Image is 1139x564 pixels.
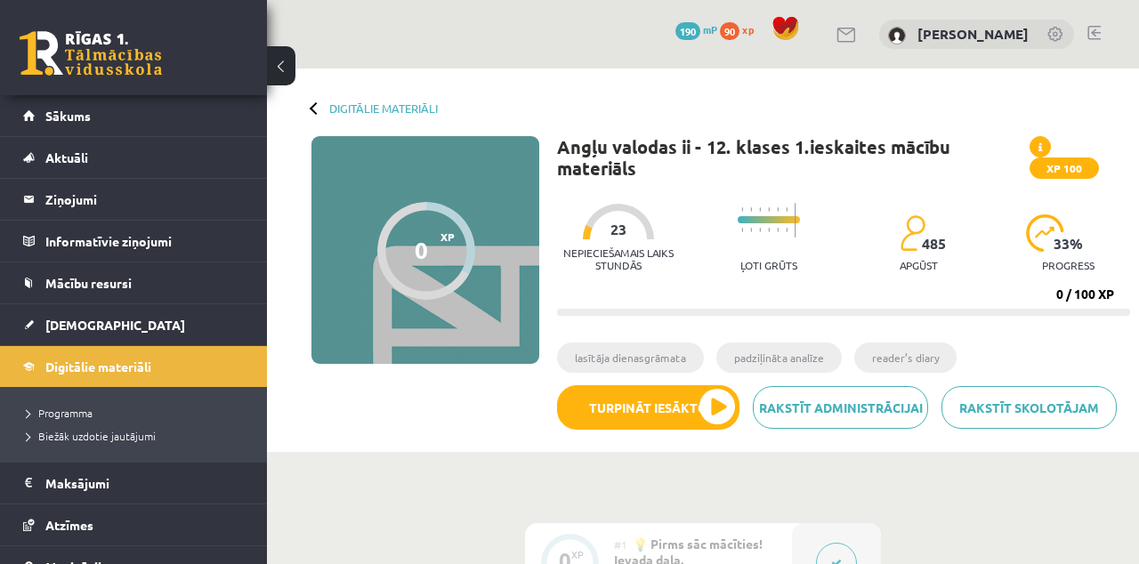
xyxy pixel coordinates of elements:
img: icon-short-line-57e1e144782c952c97e751825c79c345078a6d821885a25fce030b3d8c18986b.svg [786,228,788,232]
span: Sākums [45,108,91,124]
a: Digitālie materiāli [329,101,438,115]
img: icon-short-line-57e1e144782c952c97e751825c79c345078a6d821885a25fce030b3d8c18986b.svg [759,228,761,232]
a: Informatīvie ziņojumi [23,221,245,262]
a: Rakstīt skolotājam [941,386,1117,429]
img: icon-short-line-57e1e144782c952c97e751825c79c345078a6d821885a25fce030b3d8c18986b.svg [768,228,770,232]
span: XP [440,230,455,243]
a: Mācību resursi [23,262,245,303]
span: Programma [27,406,93,420]
button: Turpināt iesākto [557,385,739,430]
img: icon-short-line-57e1e144782c952c97e751825c79c345078a6d821885a25fce030b3d8c18986b.svg [750,207,752,212]
img: students-c634bb4e5e11cddfef0936a35e636f08e4e9abd3cc4e673bd6f9a4125e45ecb1.svg [900,214,925,252]
a: Rīgas 1. Tālmācības vidusskola [20,31,162,76]
span: #1 [614,537,627,552]
span: Mācību resursi [45,275,132,291]
a: Atzīmes [23,504,245,545]
img: icon-long-line-d9ea69661e0d244f92f715978eff75569469978d946b2353a9bb055b3ed8787d.svg [795,203,796,238]
a: [DEMOGRAPHIC_DATA] [23,304,245,345]
a: 90 xp [720,22,763,36]
img: icon-short-line-57e1e144782c952c97e751825c79c345078a6d821885a25fce030b3d8c18986b.svg [777,228,779,232]
span: 485 [922,236,946,252]
img: icon-short-line-57e1e144782c952c97e751825c79c345078a6d821885a25fce030b3d8c18986b.svg [786,207,788,212]
img: icon-short-line-57e1e144782c952c97e751825c79c345078a6d821885a25fce030b3d8c18986b.svg [759,207,761,212]
a: Aktuāli [23,137,245,178]
a: Programma [27,405,249,421]
a: Biežāk uzdotie jautājumi [27,428,249,444]
a: Rakstīt administrācijai [753,386,928,429]
span: [DEMOGRAPHIC_DATA] [45,317,185,333]
img: Megija Kozlovska [888,27,906,44]
li: lasītāja dienasgrāmata [557,342,704,373]
div: XP [571,550,584,560]
img: icon-short-line-57e1e144782c952c97e751825c79c345078a6d821885a25fce030b3d8c18986b.svg [777,207,779,212]
span: 190 [675,22,700,40]
span: XP 100 [1030,157,1099,179]
h1: Angļu valodas ii - 12. klases 1.ieskaites mācību materiāls [557,136,1030,179]
span: Biežāk uzdotie jautājumi [27,429,156,443]
li: padziļināta analīze [716,342,842,373]
img: icon-short-line-57e1e144782c952c97e751825c79c345078a6d821885a25fce030b3d8c18986b.svg [768,207,770,212]
p: Nepieciešamais laiks stundās [557,246,681,271]
legend: Maksājumi [45,463,245,504]
a: Ziņojumi [23,179,245,220]
span: 90 [720,22,739,40]
p: Ļoti grūts [740,259,797,271]
a: Maksājumi [23,463,245,504]
span: Digitālie materiāli [45,359,151,375]
p: progress [1042,259,1095,271]
span: Aktuāli [45,149,88,165]
img: icon-short-line-57e1e144782c952c97e751825c79c345078a6d821885a25fce030b3d8c18986b.svg [750,228,752,232]
img: icon-short-line-57e1e144782c952c97e751825c79c345078a6d821885a25fce030b3d8c18986b.svg [741,228,743,232]
span: Atzīmes [45,517,93,533]
span: 23 [610,222,626,238]
a: Digitālie materiāli [23,346,245,387]
span: xp [742,22,754,36]
span: 33 % [1054,236,1084,252]
div: 0 [415,237,428,263]
legend: Informatīvie ziņojumi [45,221,245,262]
img: icon-short-line-57e1e144782c952c97e751825c79c345078a6d821885a25fce030b3d8c18986b.svg [741,207,743,212]
p: apgūst [900,259,938,271]
img: icon-progress-161ccf0a02000e728c5f80fcf4c31c7af3da0e1684b2b1d7c360e028c24a22f1.svg [1026,214,1064,252]
span: mP [703,22,717,36]
legend: Ziņojumi [45,179,245,220]
a: 190 mP [675,22,717,36]
a: Sākums [23,95,245,136]
li: reader’s diary [854,342,957,373]
a: [PERSON_NAME] [917,25,1029,43]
